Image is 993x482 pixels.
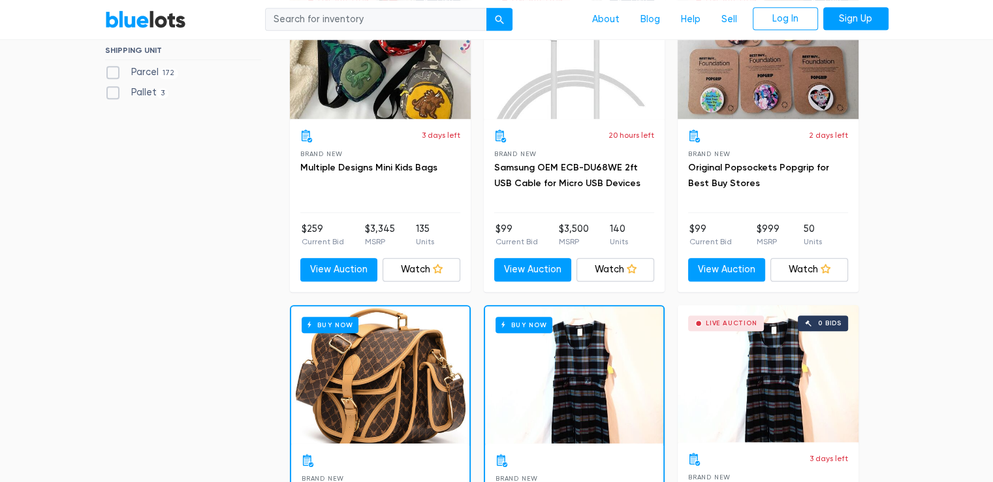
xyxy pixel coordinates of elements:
li: $999 [756,222,779,248]
p: Current Bid [689,236,732,248]
span: Brand New [300,150,343,157]
p: Units [416,236,434,248]
a: Sell [711,7,748,32]
div: 0 bids [818,320,842,327]
li: $3,500 [559,222,589,248]
a: View Auction [300,258,378,281]
span: Brand New [688,150,731,157]
span: 172 [159,69,179,79]
a: Log In [753,7,818,31]
a: Samsung OEM ECB-DU68WE 2ft USB Cable for Micro USB Devices [494,162,640,189]
input: Search for inventory [265,8,487,31]
a: About [582,7,630,32]
label: Parcel [105,65,179,80]
a: Multiple Designs Mini Kids Bags [300,162,437,173]
li: 50 [804,222,822,248]
a: Watch [383,258,460,281]
span: Brand New [494,150,537,157]
span: Brand New [688,474,731,481]
li: $3,345 [365,222,395,248]
label: Pallet [105,86,169,100]
li: 140 [610,222,628,248]
h6: Buy Now [496,317,552,333]
p: Current Bid [302,236,344,248]
p: 3 days left [810,453,848,464]
p: MSRP [559,236,589,248]
a: Buy Now [291,306,469,443]
a: Original Popsockets Popgrip for Best Buy Stores [688,162,829,189]
p: MSRP [365,236,395,248]
a: Sign Up [823,7,889,31]
span: Brand New [496,475,538,482]
a: View Auction [494,258,572,281]
div: Live Auction [706,320,757,327]
p: Units [610,236,628,248]
a: Help [670,7,711,32]
h6: Buy Now [302,317,358,333]
p: 2 days left [809,129,848,141]
p: Current Bid [496,236,538,248]
a: Buy Now [485,306,663,443]
p: MSRP [756,236,779,248]
h6: SHIPPING UNIT [105,46,261,60]
a: BlueLots [105,10,186,29]
li: $99 [496,222,538,248]
a: Blog [630,7,670,32]
span: 3 [157,88,169,99]
li: 135 [416,222,434,248]
p: Units [804,236,822,248]
a: Watch [576,258,654,281]
span: Brand New [302,475,344,482]
a: Live Auction 0 bids [678,305,859,442]
a: View Auction [688,258,766,281]
p: 3 days left [422,129,460,141]
li: $259 [302,222,344,248]
a: Watch [770,258,848,281]
p: 20 hours left [608,129,654,141]
li: $99 [689,222,732,248]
